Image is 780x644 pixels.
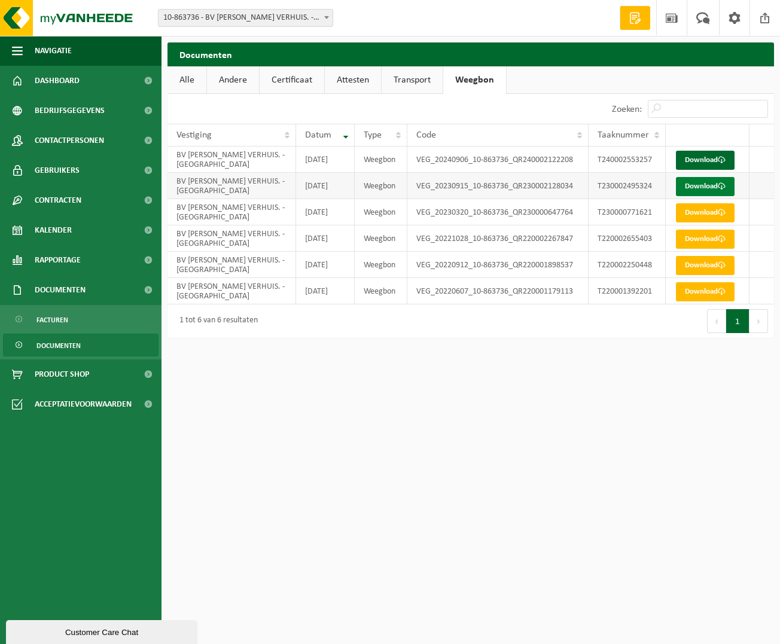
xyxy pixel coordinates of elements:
[676,203,735,222] a: Download
[407,252,589,278] td: VEG_20220912_10-863736_QR220001898537
[35,66,80,96] span: Dashboard
[589,199,666,225] td: T230000771621
[612,105,642,114] label: Zoeken:
[167,146,296,173] td: BV [PERSON_NAME] VERHUIS. - [GEOGRAPHIC_DATA]
[6,618,200,644] iframe: chat widget
[260,66,324,94] a: Certificaat
[296,252,355,278] td: [DATE]
[355,199,407,225] td: Weegbon
[167,173,296,199] td: BV [PERSON_NAME] VERHUIS. - [GEOGRAPHIC_DATA]
[296,199,355,225] td: [DATE]
[382,66,443,94] a: Transport
[598,130,649,140] span: Taaknummer
[167,42,774,66] h2: Documenten
[589,173,666,199] td: T230002495324
[749,309,768,333] button: Next
[35,215,72,245] span: Kalender
[355,252,407,278] td: Weegbon
[158,9,333,27] span: 10-863736 - BV DE BORGER VERHUIS. - ZELE
[35,245,81,275] span: Rapportage
[305,130,331,140] span: Datum
[676,177,735,196] a: Download
[167,278,296,304] td: BV [PERSON_NAME] VERHUIS. - [GEOGRAPHIC_DATA]
[167,225,296,252] td: BV [PERSON_NAME] VERHUIS. - [GEOGRAPHIC_DATA]
[296,278,355,304] td: [DATE]
[407,146,589,173] td: VEG_20240906_10-863736_QR240002122208
[35,36,72,66] span: Navigatie
[167,252,296,278] td: BV [PERSON_NAME] VERHUIS. - [GEOGRAPHIC_DATA]
[159,10,333,26] span: 10-863736 - BV DE BORGER VERHUIS. - ZELE
[589,252,666,278] td: T220002250448
[3,308,159,331] a: Facturen
[676,256,735,275] a: Download
[355,278,407,304] td: Weegbon
[407,173,589,199] td: VEG_20230915_10-863736_QR230002128034
[707,309,726,333] button: Previous
[35,389,132,419] span: Acceptatievoorwaarden
[589,225,666,252] td: T220002655403
[35,96,105,126] span: Bedrijfsgegevens
[296,225,355,252] td: [DATE]
[296,173,355,199] td: [DATE]
[325,66,381,94] a: Attesten
[407,199,589,225] td: VEG_20230320_10-863736_QR230000647764
[36,334,81,357] span: Documenten
[35,126,104,155] span: Contactpersonen
[35,155,80,185] span: Gebruikers
[207,66,259,94] a: Andere
[176,130,212,140] span: Vestiging
[36,309,68,331] span: Facturen
[443,66,506,94] a: Weegbon
[35,185,81,215] span: Contracten
[173,310,258,332] div: 1 tot 6 van 6 resultaten
[355,146,407,173] td: Weegbon
[35,359,89,389] span: Product Shop
[355,225,407,252] td: Weegbon
[364,130,382,140] span: Type
[3,334,159,356] a: Documenten
[726,309,749,333] button: 1
[167,199,296,225] td: BV [PERSON_NAME] VERHUIS. - [GEOGRAPHIC_DATA]
[589,278,666,304] td: T220001392201
[35,275,86,305] span: Documenten
[416,130,436,140] span: Code
[676,282,735,301] a: Download
[589,146,666,173] td: T240002553257
[407,278,589,304] td: VEG_20220607_10-863736_QR220001179113
[407,225,589,252] td: VEG_20221028_10-863736_QR220002267847
[167,66,206,94] a: Alle
[676,230,735,249] a: Download
[676,151,735,170] a: Download
[296,146,355,173] td: [DATE]
[355,173,407,199] td: Weegbon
